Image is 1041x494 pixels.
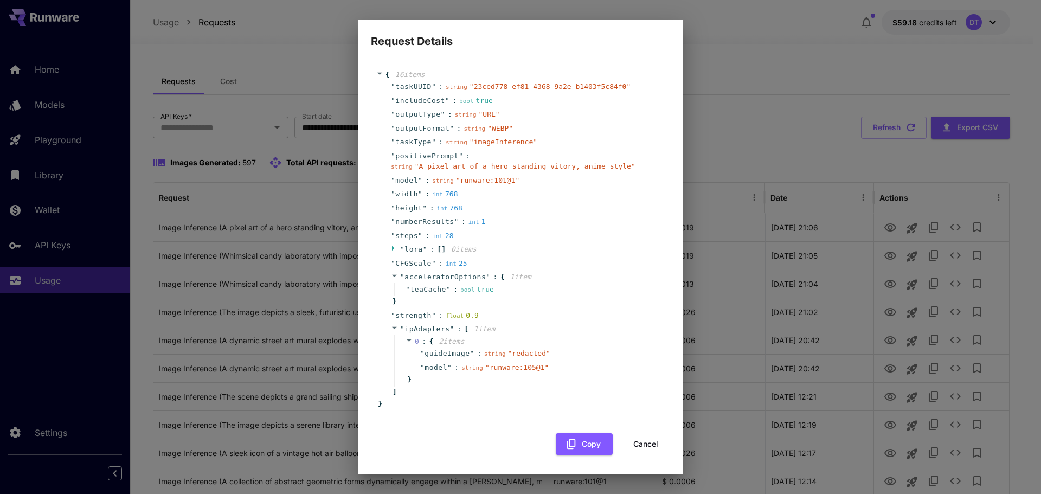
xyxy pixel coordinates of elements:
[470,138,537,146] span: " imageInference "
[410,284,446,295] span: teaCache
[470,349,474,357] span: "
[460,284,494,295] div: true
[479,110,500,118] span: " URL "
[451,245,477,253] span: 0 item s
[432,177,454,184] span: string
[439,137,443,147] span: :
[446,310,479,321] div: 0.9
[470,82,631,91] span: " 23ced778-ef81-4368-9a2e-b1403f5c84f0 "
[432,138,436,146] span: "
[395,95,445,106] span: includeCost
[395,203,422,214] span: height
[395,109,440,120] span: outputType
[391,296,397,307] span: }
[457,324,461,335] span: :
[448,109,452,120] span: :
[406,374,412,385] span: }
[400,245,404,253] span: "
[621,433,670,455] button: Cancel
[459,98,474,105] span: bool
[446,139,467,146] span: string
[391,110,395,118] span: "
[464,125,485,132] span: string
[432,233,443,240] span: int
[439,337,464,345] span: 2 item s
[418,190,422,198] span: "
[453,284,458,295] span: :
[420,363,425,371] span: "
[395,70,425,79] span: 16 item s
[395,310,432,321] span: strength
[400,325,404,333] span: "
[487,124,513,132] span: " WEBP "
[391,176,395,184] span: "
[447,363,452,371] span: "
[395,216,454,227] span: numberResults
[461,364,483,371] span: string
[459,152,463,160] span: "
[395,258,432,269] span: CFGScale
[395,123,449,134] span: outputFormat
[437,244,441,255] span: [
[385,69,390,80] span: {
[486,273,490,281] span: "
[456,176,519,184] span: " runware:101@1 "
[459,95,493,106] div: true
[439,310,443,321] span: :
[418,176,422,184] span: "
[391,190,395,198] span: "
[425,175,429,186] span: :
[391,387,397,397] span: ]
[446,312,464,319] span: float
[391,124,395,132] span: "
[404,245,422,253] span: lora
[477,348,481,359] span: :
[395,230,418,241] span: steps
[391,97,395,105] span: "
[422,336,426,347] span: :
[432,230,454,241] div: 28
[425,230,429,241] span: :
[454,362,459,373] span: :
[474,325,495,333] span: 1 item
[446,285,451,293] span: "
[425,362,447,373] span: model
[400,273,404,281] span: "
[457,123,461,134] span: :
[391,152,395,160] span: "
[439,258,443,269] span: :
[493,272,498,283] span: :
[455,111,477,118] span: string
[391,138,395,146] span: "
[395,175,418,186] span: model
[432,189,458,200] div: 768
[391,259,395,267] span: "
[415,337,419,345] span: 0
[432,259,436,267] span: "
[441,244,446,255] span: ]
[404,273,486,281] span: acceleratorOptions
[508,349,550,357] span: " redacted "
[391,204,395,212] span: "
[425,348,470,359] span: guideImage
[391,163,413,170] span: string
[439,81,443,92] span: :
[395,189,418,200] span: width
[422,204,427,212] span: "
[430,203,434,214] span: :
[450,325,454,333] span: "
[464,324,468,335] span: [
[436,203,462,214] div: 768
[423,245,427,253] span: "
[446,84,467,91] span: string
[466,151,470,162] span: :
[461,216,466,227] span: :
[391,82,395,91] span: "
[404,325,449,333] span: ipAdapters
[418,232,422,240] span: "
[432,82,436,91] span: "
[391,311,395,319] span: "
[446,260,457,267] span: int
[436,205,447,212] span: int
[432,311,436,319] span: "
